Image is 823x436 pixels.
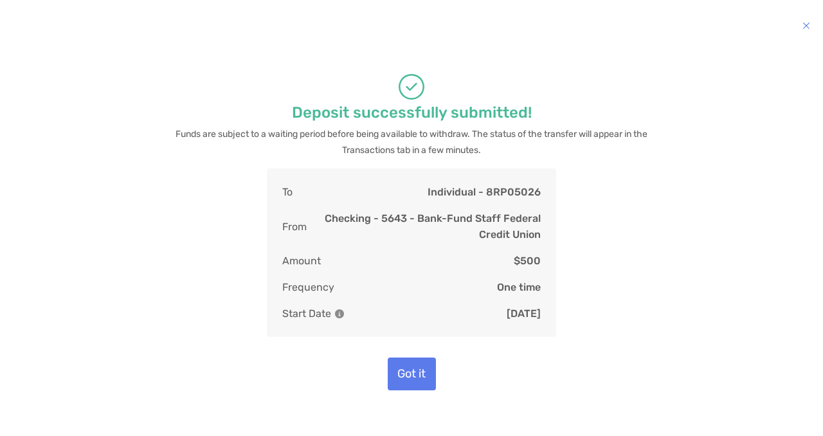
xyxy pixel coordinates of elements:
[307,210,541,242] p: Checking - 5643 - Bank-Fund Staff Federal Credit Union
[292,105,532,121] p: Deposit successfully submitted!
[282,210,307,242] p: From
[388,358,436,390] button: Got it
[514,253,541,269] p: $500
[497,279,541,295] p: One time
[282,279,334,295] p: Frequency
[335,309,344,318] img: Information Icon
[170,126,653,158] p: Funds are subject to a waiting period before being available to withdraw. The status of the trans...
[282,184,293,200] p: To
[282,253,321,269] p: Amount
[507,305,541,322] p: [DATE]
[282,305,344,322] p: Start Date
[428,184,541,200] p: Individual - 8RP05026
